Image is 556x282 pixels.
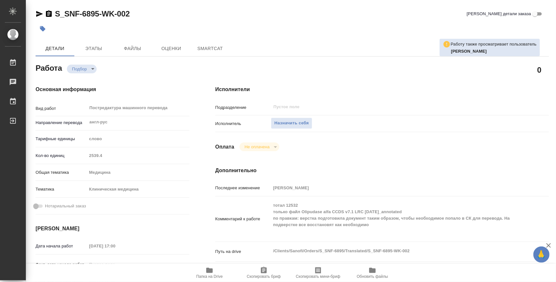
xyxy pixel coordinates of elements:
p: Факт. дата начала работ [36,261,87,268]
input: Пустое поле [273,103,506,111]
a: S_SNF-6895-WK-002 [55,9,130,18]
button: Назначить себя [271,118,312,129]
button: 🙏 [533,246,550,263]
p: Общая тематика [36,169,87,176]
span: [PERSON_NAME] детали заказа [467,11,531,17]
span: Обновить файлы [357,274,388,279]
input: Пустое поле [87,241,144,251]
button: Обновить файлы [345,264,400,282]
p: Комментарий к работе [215,216,271,222]
textarea: /Clients/Sanofi/Orders/S_SNF-6895/Translated/S_SNF-6895-WK-002 [271,245,521,256]
div: Подбор [67,65,97,73]
span: Оценки [156,45,187,53]
p: Подразделение [215,104,271,111]
div: Клиническая медицина [87,184,189,195]
div: Подбор [240,142,279,151]
input: Пустое поле [87,260,144,269]
span: SmartCat [195,45,226,53]
button: Скопировать ссылку [45,10,53,18]
h4: [PERSON_NAME] [36,225,189,233]
h2: Работа [36,62,62,73]
h4: Исполнители [215,86,549,93]
p: Вид работ [36,105,87,112]
p: Последнее изменение [215,185,271,191]
p: Дата начала работ [36,243,87,249]
button: Не оплачена [243,144,272,150]
button: Скопировать ссылку для ЯМессенджера [36,10,43,18]
button: Подбор [70,66,89,72]
p: Тематика [36,186,87,193]
p: Кол-во единиц [36,152,87,159]
h2: 0 [537,64,541,75]
span: Детали [39,45,70,53]
div: Медицина [87,167,189,178]
p: Путь на drive [215,248,271,255]
span: Скопировать бриф [247,274,281,279]
span: Скопировать мини-бриф [296,274,340,279]
button: Скопировать мини-бриф [291,264,345,282]
span: Нотариальный заказ [45,203,86,209]
p: Исполнитель [215,120,271,127]
h4: Оплата [215,143,234,151]
span: Папка на Drive [196,274,223,279]
button: Добавить тэг [36,22,50,36]
p: Тарифные единицы [36,136,87,142]
button: Папка на Drive [182,264,237,282]
input: Пустое поле [271,183,521,193]
h4: Дополнительно [215,167,549,174]
span: 🙏 [536,248,547,261]
span: Этапы [78,45,109,53]
textarea: тотал 12532 только файл Olipudase alfa CCDS v7.1 LRC [DATE]_annotated по правкам: верстка подгото... [271,200,521,237]
input: Пустое поле [87,151,189,160]
button: Скопировать бриф [237,264,291,282]
h4: Основная информация [36,86,189,93]
span: Файлы [117,45,148,53]
p: Направление перевода [36,120,87,126]
span: Назначить себя [274,120,309,127]
div: слово [87,133,189,144]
